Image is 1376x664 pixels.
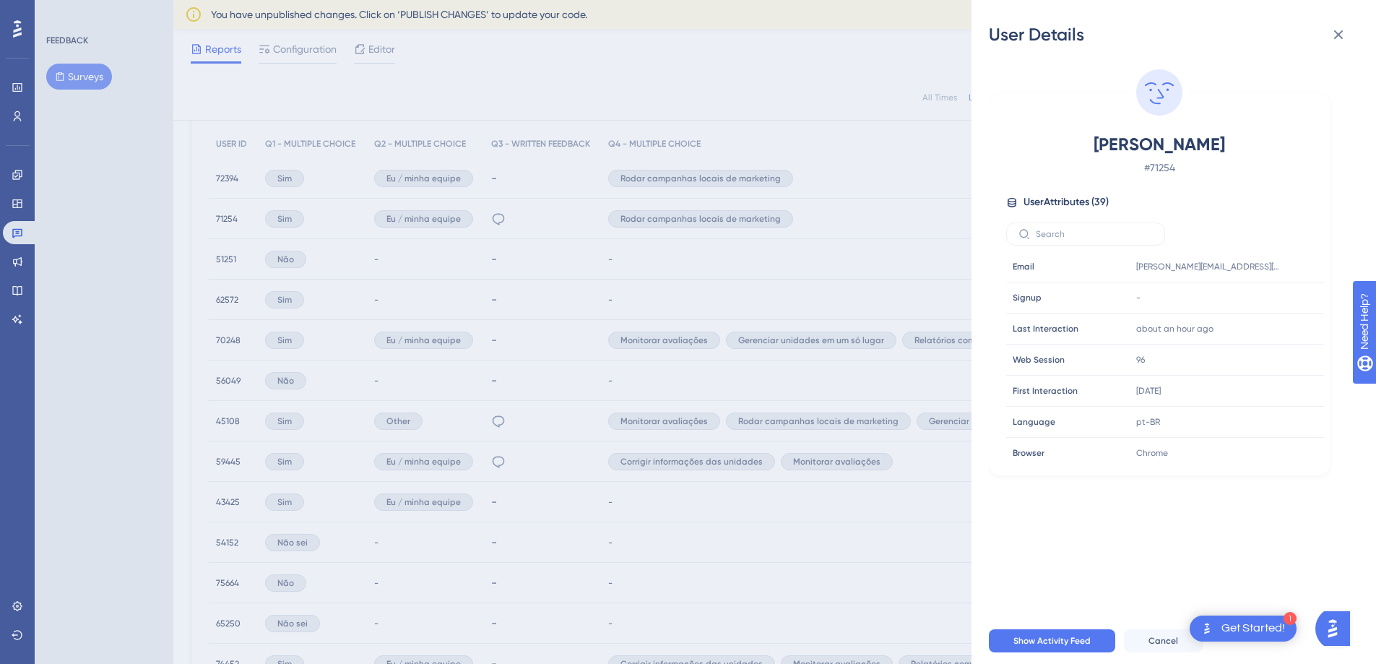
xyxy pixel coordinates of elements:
span: Signup [1013,292,1042,303]
span: [PERSON_NAME][EMAIL_ADDRESS][DOMAIN_NAME] [1136,261,1281,272]
span: Language [1013,416,1055,428]
iframe: UserGuiding AI Assistant Launcher [1315,607,1359,650]
button: Cancel [1124,629,1203,652]
div: User Details [989,23,1359,46]
span: Show Activity Feed [1013,635,1091,647]
span: # 71254 [1032,159,1286,176]
time: [DATE] [1136,386,1161,396]
button: Show Activity Feed [989,629,1115,652]
span: 96 [1136,354,1145,366]
span: Last Interaction [1013,323,1078,335]
img: launcher-image-alternative-text [1198,620,1216,637]
span: First Interaction [1013,385,1078,397]
span: Web Session [1013,354,1065,366]
span: Email [1013,261,1034,272]
time: about an hour ago [1136,324,1213,334]
span: Browser [1013,447,1044,459]
span: pt-BR [1136,416,1160,428]
div: 1 [1284,612,1297,625]
span: Chrome [1136,447,1168,459]
span: [PERSON_NAME] [1032,133,1286,156]
span: Cancel [1148,635,1178,647]
span: - [1136,292,1141,303]
span: Need Help? [34,4,90,21]
div: Open Get Started! checklist, remaining modules: 1 [1190,616,1297,642]
div: Get Started! [1221,621,1285,637]
input: Search [1036,229,1153,239]
span: User Attributes ( 39 ) [1024,194,1109,211]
